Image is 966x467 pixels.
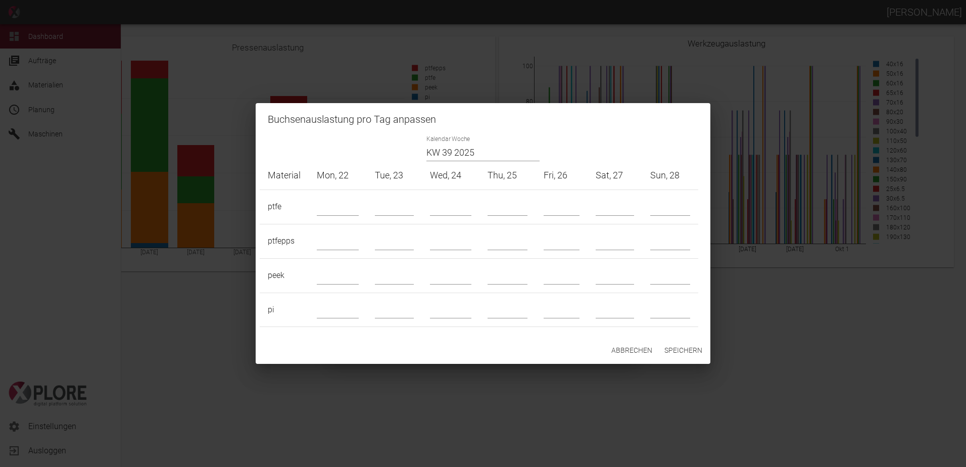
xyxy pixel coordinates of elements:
th: Wed, 24 [422,161,479,190]
td: peek [260,258,309,293]
label: Kalendar Woche [426,135,470,144]
h2: Buchsenauslastung pro Tag anpassen [256,103,710,135]
button: Speichern [660,341,706,360]
th: Sun, 28 [642,161,698,190]
td: ptfe [260,190,309,224]
td: pi [260,293,309,327]
th: Thu, 25 [479,161,536,190]
th: Mon, 22 [309,161,367,190]
th: Fri, 26 [536,161,588,190]
th: Tue, 23 [367,161,422,190]
button: Abbrechen [607,341,656,360]
th: Sat, 27 [588,161,642,190]
td: ptfepps [260,224,309,258]
input: Choose date, selected date is 22. Sep. 2025 [426,144,540,161]
th: Material [260,161,309,190]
